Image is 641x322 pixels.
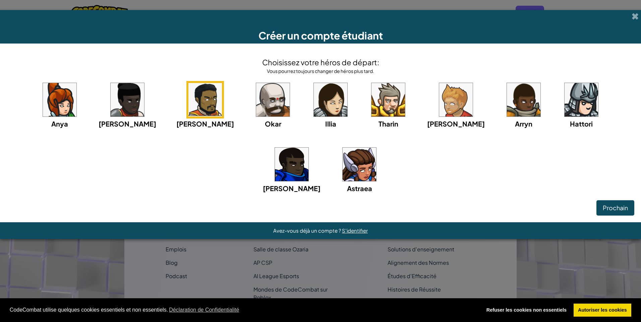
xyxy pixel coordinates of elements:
span: Okar [265,119,281,128]
span: [PERSON_NAME] [263,184,320,192]
img: portrait.png [371,83,405,116]
a: S'identifier [342,227,368,234]
button: Prochain [596,200,634,216]
span: Illia [325,119,336,128]
a: learn more about cookies [168,305,240,315]
img: portrait.png [439,83,473,116]
img: portrait.png [565,83,598,116]
img: portrait.png [275,148,308,181]
span: [PERSON_NAME] [427,119,485,128]
span: [PERSON_NAME] [176,119,234,128]
div: Vous pourrez toujours changer de héros plus tard. [262,68,379,74]
span: Créer un compte étudiant [258,29,383,42]
img: portrait.png [43,83,76,116]
img: portrait.png [343,148,376,181]
img: portrait.png [111,83,144,116]
span: [PERSON_NAME] [99,119,156,128]
span: Prochain [603,204,628,212]
span: Avez-vous déjà un compte ? [273,227,342,234]
span: Arryn [515,119,532,128]
span: Hattori [570,119,593,128]
h4: Choisissez votre héros de départ: [262,57,379,68]
img: portrait.png [507,83,540,116]
a: deny cookies [482,304,571,317]
img: portrait.png [256,83,290,116]
span: Anya [51,119,68,128]
span: Tharin [378,119,398,128]
img: portrait.png [314,83,347,116]
img: portrait.png [188,83,222,116]
span: Astraea [347,184,372,192]
span: CodeCombat utilise quelques cookies essentiels et non essentiels. [10,305,476,315]
a: allow cookies [574,304,632,317]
